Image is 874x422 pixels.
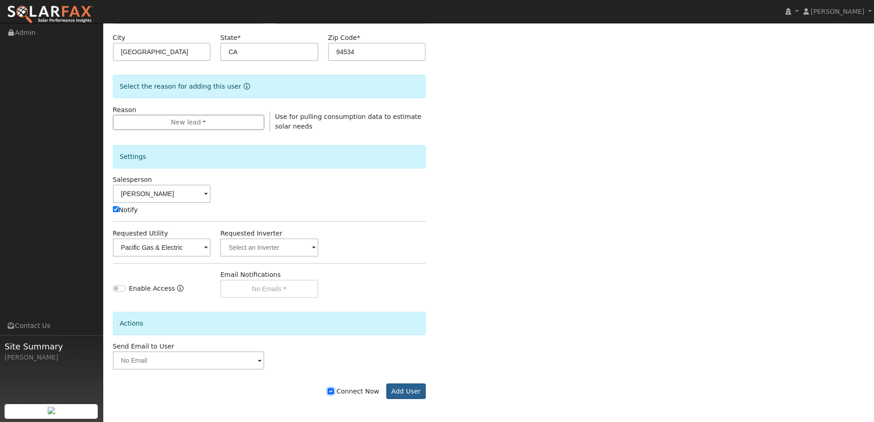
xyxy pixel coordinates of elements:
label: Reason [113,105,136,115]
label: Enable Access [129,284,175,293]
a: Reason for new user [241,83,250,90]
div: Settings [113,145,426,169]
label: City [113,33,126,43]
div: Select the reason for adding this user [113,75,426,98]
label: Email Notifications [220,270,281,280]
img: SolarFax [7,5,93,24]
label: Salesperson [113,175,152,185]
span: Use for pulling consumption data to estimate solar needs [275,113,422,130]
label: State [220,33,240,43]
label: Connect Now [328,387,379,396]
input: Select a Utility [113,238,211,257]
span: Required [357,34,360,41]
input: Connect Now [328,388,334,394]
input: Select a User [113,185,211,203]
label: Zip Code [328,33,360,43]
button: New lead [113,115,265,130]
label: Notify [113,205,138,215]
img: retrieve [48,407,55,414]
span: Required [237,34,240,41]
input: No Email [113,351,265,370]
div: [PERSON_NAME] [5,353,98,362]
button: Add User [386,383,426,399]
input: Select an Inverter [220,238,318,257]
a: Enable Access [177,284,184,298]
label: Send Email to User [113,342,174,351]
label: Requested Inverter [220,229,282,238]
span: [PERSON_NAME] [811,8,864,15]
label: Requested Utility [113,229,168,238]
span: Site Summary [5,340,98,353]
input: Notify [113,206,119,212]
div: Actions [113,312,426,335]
